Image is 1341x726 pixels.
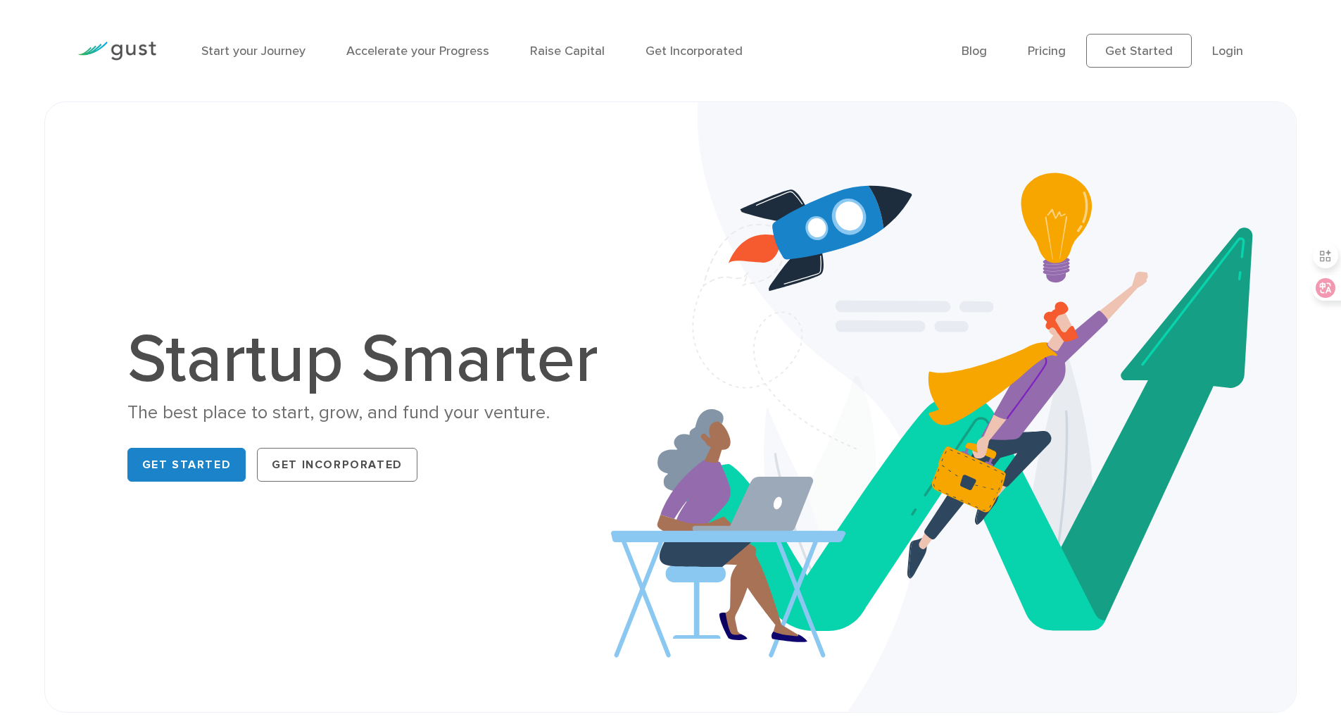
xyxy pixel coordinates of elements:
a: Start your Journey [201,44,306,58]
div: The best place to start, grow, and fund your venture. [127,401,613,425]
h1: Startup Smarter [127,326,613,394]
a: Pricing [1028,44,1066,58]
img: Gust Logo [77,42,156,61]
a: Raise Capital [530,44,605,58]
a: Blog [962,44,987,58]
a: Accelerate your Progress [346,44,489,58]
img: Startup Smarter Hero [611,102,1297,712]
a: Get Incorporated [257,448,417,482]
a: Get Started [127,448,246,482]
a: Get Started [1086,34,1192,68]
a: Login [1212,44,1243,58]
a: Get Incorporated [646,44,743,58]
